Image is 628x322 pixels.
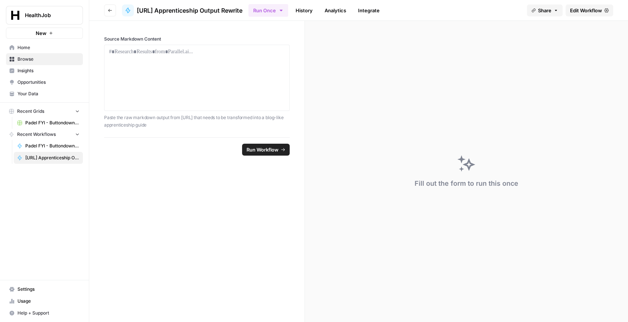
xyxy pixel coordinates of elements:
[242,144,290,156] button: Run Workflow
[6,28,83,39] button: New
[17,56,80,63] span: Browse
[25,12,70,19] span: HealthJob
[6,42,83,54] a: Home
[6,65,83,77] a: Insights
[104,36,290,42] label: Source Markdown Content
[17,79,80,86] span: Opportunities
[14,140,83,152] a: Padel FYI - Buttondown -Newsletter Generation
[137,6,242,15] span: [URL] Apprenticeship Output Rewrite
[248,4,288,17] button: Run Once
[6,53,83,65] a: Browse
[538,7,551,14] span: Share
[6,106,83,117] button: Recent Grids
[566,4,613,16] a: Edit Workflow
[14,152,83,164] a: [URL] Apprenticeship Output Rewrite
[291,4,317,16] a: History
[9,9,22,22] img: HealthJob Logo
[25,119,80,126] span: Padel FYI - Buttondown -Newsletter Generation Grid
[25,143,80,149] span: Padel FYI - Buttondown -Newsletter Generation
[6,129,83,140] button: Recent Workflows
[17,90,80,97] span: Your Data
[17,108,44,115] span: Recent Grids
[320,4,351,16] a: Analytics
[17,286,80,293] span: Settings
[17,298,80,305] span: Usage
[17,67,80,74] span: Insights
[122,4,242,16] a: [URL] Apprenticeship Output Rewrite
[14,117,83,129] a: Padel FYI - Buttondown -Newsletter Generation Grid
[25,154,80,161] span: [URL] Apprenticeship Output Rewrite
[6,6,83,25] button: Workspace: HealthJob
[6,76,83,88] a: Opportunities
[527,4,563,16] button: Share
[6,307,83,319] button: Help + Support
[104,114,290,128] p: Paste the raw markdown output from [URL] that needs to be transformed into a blog-like apprentice...
[36,29,46,37] span: New
[6,88,83,100] a: Your Data
[415,178,518,189] div: Fill out the form to run this once
[17,310,80,316] span: Help + Support
[354,4,384,16] a: Integrate
[247,146,278,153] span: Run Workflow
[6,295,83,307] a: Usage
[17,131,56,138] span: Recent Workflows
[6,283,83,295] a: Settings
[570,7,602,14] span: Edit Workflow
[17,44,80,51] span: Home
